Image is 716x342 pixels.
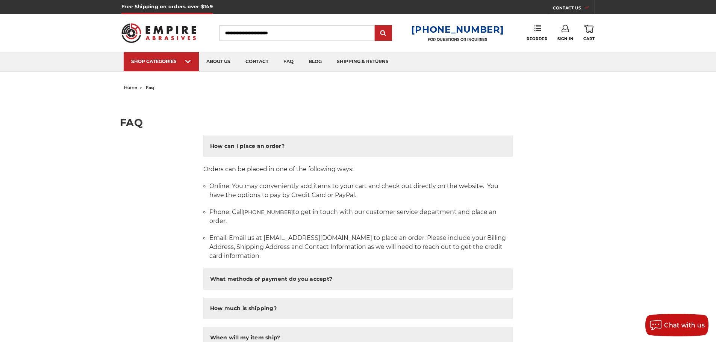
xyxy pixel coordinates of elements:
[553,4,595,14] a: CONTACT US
[557,36,574,41] span: Sign In
[238,52,276,71] a: contact
[120,118,596,128] h1: FAQ
[203,268,513,290] button: What methods of payment do you accept?
[243,209,293,215] a: Call via Elevate
[210,334,280,342] h2: When will my item ship?
[121,18,197,48] img: Empire Abrasives
[209,234,513,261] p: Email: Email us at [EMAIL_ADDRESS][DOMAIN_NAME] to place an order. Please include your Billing Ad...
[209,208,513,226] p: Phone: Call to get in touch with our customer service department and place an order.
[203,298,513,319] button: How much is shipping?
[527,25,547,41] a: Reorder
[645,314,708,336] button: Chat with us
[210,275,333,283] h2: What methods of payment do you accept?
[210,142,285,150] h2: How can I place an order?
[203,136,513,157] button: How can I place an order?
[210,304,277,312] h2: How much is shipping?
[203,165,513,174] p: Orders can be placed in one of the following ways:
[146,85,154,90] span: faq
[411,24,504,35] a: [PHONE_NUMBER]
[329,52,396,71] a: shipping & returns
[411,37,504,42] p: FOR QUESTIONS OR INQUIRIES
[276,52,301,71] a: faq
[301,52,329,71] a: blog
[131,59,191,64] div: SHOP CATEGORIES
[199,52,238,71] a: about us
[124,85,137,90] a: home
[583,36,595,41] span: Cart
[583,25,595,41] a: Cart
[376,26,391,41] input: Submit
[209,182,513,200] p: Online: You may conveniently add items to your cart and check out directly on the website. You ha...
[527,36,547,41] span: Reorder
[664,322,705,329] span: Chat with us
